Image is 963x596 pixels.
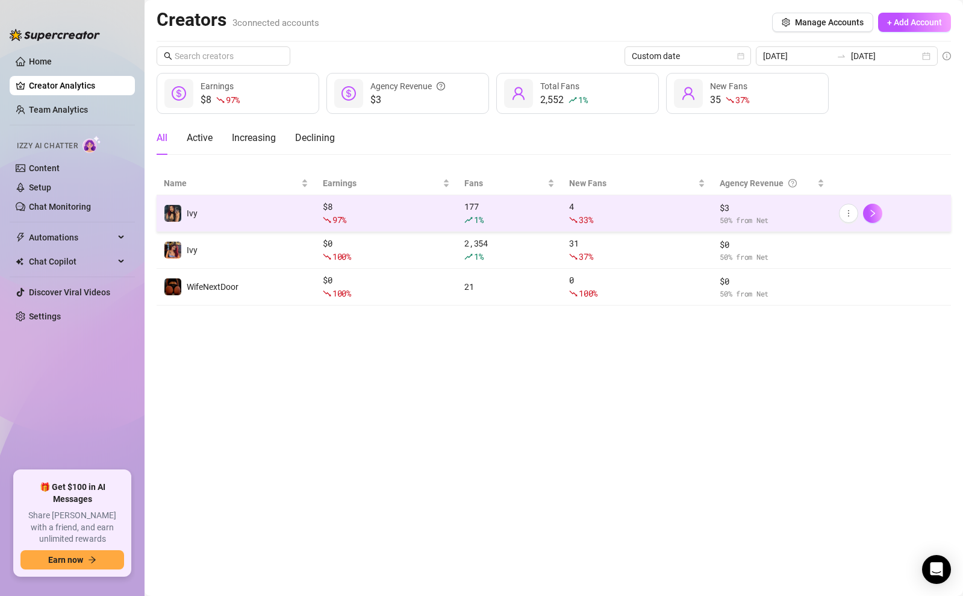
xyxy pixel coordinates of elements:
span: Custom date [632,47,744,65]
span: Chat Copilot [29,252,114,271]
div: $8 [201,93,240,107]
span: 50 % from Net [720,251,824,263]
input: Search creators [175,49,273,63]
a: Creator Analytics [29,76,125,95]
span: New Fans [710,81,747,91]
a: Chat Monitoring [29,202,91,212]
div: $ 8 [323,200,450,227]
span: user [681,86,696,101]
span: rise [464,253,473,261]
span: info-circle [943,52,951,60]
span: fall [323,253,331,261]
span: search [164,52,172,60]
span: Ivy [187,245,198,255]
span: swap-right [837,51,846,61]
img: Ivy [164,242,181,259]
div: 2,552 [540,93,587,107]
span: question-circle [437,80,445,93]
span: New Fans [569,177,696,190]
span: thunderbolt [16,233,25,242]
span: 33 % [579,214,593,225]
span: Share [PERSON_NAME] with a friend, and earn unlimited rewards [20,510,124,545]
span: Earn now [48,555,83,565]
span: Automations [29,228,114,247]
img: AI Chatter [83,136,101,153]
div: 35 [710,93,749,107]
span: 1 % [474,214,483,225]
span: fall [726,96,734,104]
span: fall [216,96,225,104]
a: Team Analytics [29,105,88,114]
span: Ivy [187,209,198,218]
span: Total Fans [540,81,579,91]
span: user [511,86,526,101]
a: Setup [29,183,51,192]
span: 3 connected accounts [232,17,319,28]
span: fall [569,216,578,224]
div: 0 [569,274,705,300]
span: fall [323,289,331,298]
span: 100 % [332,251,351,262]
span: rise [569,96,577,104]
span: Izzy AI Chatter [17,140,78,152]
span: right [868,209,877,218]
span: 97 % [332,214,346,225]
th: Name [157,172,316,195]
span: $ 3 [720,201,824,215]
div: Agency Revenue [720,177,815,190]
th: Fans [457,172,562,195]
span: rise [464,216,473,224]
div: $ 0 [323,274,450,300]
span: Earnings [201,81,234,91]
span: more [844,209,853,218]
a: Settings [29,312,61,321]
div: Active [187,131,213,145]
span: 97 % [226,94,240,105]
span: 100 % [332,287,351,299]
input: Start date [763,49,832,63]
span: WifeNextDoor [187,282,238,292]
a: Home [29,57,52,66]
span: Name [164,177,299,190]
span: fall [569,253,578,261]
div: All [157,131,167,145]
span: $ 0 [720,238,824,251]
img: logo-BBDzfeDw.svg [10,29,100,41]
button: + Add Account [878,13,951,32]
div: 4 [569,200,705,227]
span: + Add Account [887,17,942,27]
span: 1 % [578,94,587,105]
span: Fans [464,177,545,190]
span: $3 [370,93,445,107]
span: 1 % [474,251,483,262]
h2: Creators [157,8,319,31]
span: arrow-right [88,556,96,564]
span: dollar-circle [172,86,186,101]
button: right [863,204,882,223]
span: to [837,51,846,61]
div: 21 [464,280,555,293]
th: Earnings [316,172,457,195]
span: Earnings [323,177,440,190]
img: Ivy [164,205,181,222]
div: 177 [464,200,555,227]
span: 37 % [579,251,593,262]
span: 🎁 Get $100 in AI Messages [20,482,124,505]
div: Open Intercom Messenger [922,555,951,584]
span: Manage Accounts [795,17,864,27]
span: 37 % [735,94,749,105]
th: New Fans [562,172,712,195]
a: Discover Viral Videos [29,287,110,297]
span: 50 % from Net [720,215,824,226]
span: setting [782,18,790,27]
span: fall [323,216,331,224]
span: fall [569,289,578,298]
a: Content [29,163,60,173]
span: $ 0 [720,275,824,288]
img: Chat Copilot [16,257,23,266]
input: End date [851,49,920,63]
div: $ 0 [323,237,450,263]
button: Manage Accounts [772,13,873,32]
div: Agency Revenue [370,80,445,93]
